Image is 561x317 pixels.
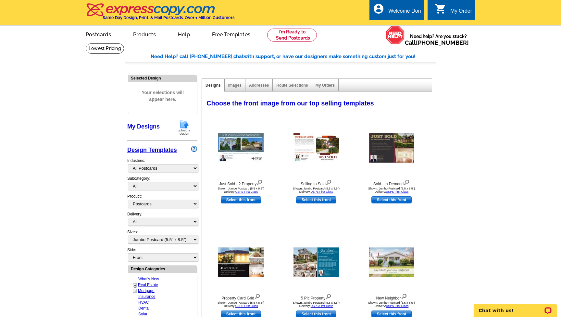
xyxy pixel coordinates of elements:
[205,292,277,301] div: Property Card Grid
[386,26,405,44] img: help
[206,83,221,88] a: Designs
[205,301,277,308] div: Shown: Jumbo Postcard (5.5 x 8.5") Delivery:
[86,8,235,20] a: Same Day Design, Print, & Mail Postcards. Over 1 Million Customers.
[123,26,167,42] a: Products
[202,26,261,42] a: Free Templates
[138,288,155,293] a: Mortgage
[280,187,352,193] div: Shown: Jumbo Postcard (5.5 x 8.5") Delivery:
[138,294,156,299] a: Insurance
[369,247,414,277] img: New Neighbor
[356,178,427,187] div: Sold - In Demand
[127,147,177,153] a: Design Templates
[128,266,197,272] div: Design Categories
[388,8,421,17] div: Welcome Don
[127,154,197,176] div: Industries:
[435,3,446,15] i: shopping_cart
[369,133,414,163] img: Sold - In Demand
[127,193,197,211] div: Product:
[75,26,121,42] a: Postcards
[138,277,159,281] a: What's New
[206,100,374,107] span: Choose the front image from our top selling templates
[386,190,409,193] a: USPS First Class
[280,178,352,187] div: Selling to Sold
[435,7,472,15] a: shopping_cart My Order
[127,247,197,262] div: Side:
[128,75,197,81] div: Selected Design
[205,187,277,193] div: Shown: Jumbo Postcard (5.5 x 8.5") Delivery:
[218,247,264,277] img: Property Card Grid
[371,196,412,203] a: use this design
[235,304,258,308] a: USPS First Class
[127,176,197,193] div: Subcategory:
[168,26,200,42] a: Help
[138,300,149,305] a: HVAC
[296,196,336,203] a: use this design
[470,297,561,317] iframe: LiveChat chat widget
[134,288,136,294] a: +
[233,54,244,59] span: chat
[280,292,352,301] div: 5 Pic Property
[228,83,242,88] a: Images
[356,292,427,301] div: New Neighbor
[356,187,427,193] div: Shown: Jumbo Postcard (5.5 x 8.5") Delivery:
[134,283,136,288] a: +
[176,119,193,136] img: upload-design
[191,146,197,152] img: design-wizard-help-icon.png
[386,304,409,308] a: USPS First Class
[326,178,332,185] img: view design details
[311,304,333,308] a: USPS First Class
[316,83,335,88] a: My Orders
[138,283,158,287] a: Real Estate
[356,301,427,308] div: Shown: Jumbo Postcard (5.5 x 8.5") Delivery:
[293,247,339,277] img: 5 Pic Property
[205,178,277,187] div: Just Sold - 2 Property
[127,229,197,247] div: Sizes:
[276,83,308,88] a: Route Selections
[450,8,472,17] div: My Order
[254,292,260,299] img: view design details
[133,83,192,109] span: Your selections will appear here.
[127,123,160,130] a: My Designs
[138,306,150,311] a: Dental
[221,196,261,203] a: use this design
[401,292,407,299] img: view design details
[218,133,264,163] img: Just Sold - 2 Property
[405,33,472,46] span: Need help? Are you stuck?
[249,83,269,88] a: Addresses
[151,53,436,60] div: Need Help? call [PHONE_NUMBER], with support, or have our designers make something custom just fo...
[127,211,197,229] div: Delivery:
[256,178,263,185] img: view design details
[235,190,258,193] a: USPS First Class
[280,301,352,308] div: Shown: Jumbo Postcard (5.5 x 8.5") Delivery:
[138,312,147,316] a: Solar
[405,39,469,46] span: Call
[311,190,333,193] a: USPS First Class
[404,178,410,185] img: view design details
[103,15,235,20] h4: Same Day Design, Print, & Mail Postcards. Over 1 Million Customers.
[373,3,384,15] i: account_circle
[293,133,339,163] img: Selling to Sold
[416,39,469,46] a: [PHONE_NUMBER]
[325,292,331,299] img: view design details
